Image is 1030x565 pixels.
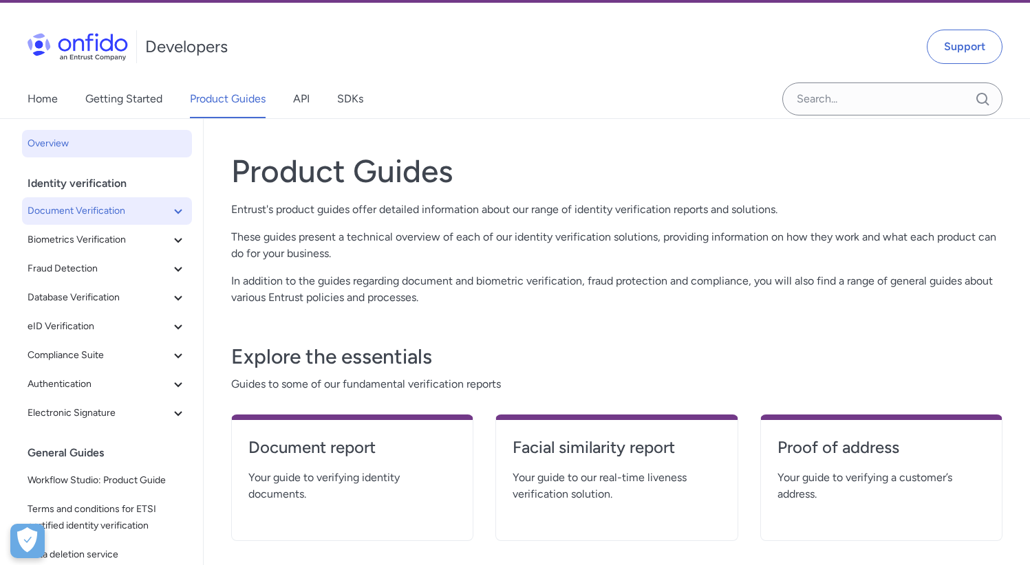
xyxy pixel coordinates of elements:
[513,436,720,469] a: Facial similarity report
[248,436,456,469] a: Document report
[248,436,456,458] h4: Document report
[28,439,197,467] div: General Guides
[231,201,1002,218] p: Entrust's product guides offer detailed information about our range of identity verification repo...
[28,203,170,219] span: Document Verification
[28,347,170,364] span: Compliance Suite
[28,170,197,197] div: Identity verification
[22,399,192,427] button: Electronic Signature
[145,36,228,58] h1: Developers
[777,469,985,502] span: Your guide to verifying a customer’s address.
[22,284,192,311] button: Database Verification
[231,343,1002,370] h3: Explore the essentials
[85,80,162,118] a: Getting Started
[22,342,192,369] button: Compliance Suite
[22,370,192,398] button: Authentication
[337,80,363,118] a: SDKs
[22,313,192,340] button: eID Verification
[927,30,1002,64] a: Support
[28,405,170,421] span: Electronic Signature
[28,501,186,534] span: Terms and conditions for ETSI certified identity verification
[190,80,266,118] a: Product Guides
[777,436,985,458] h4: Proof of address
[293,80,310,118] a: API
[782,82,1002,115] input: Onfido search input field
[22,255,192,282] button: Fraud Detection
[28,376,170,392] span: Authentication
[28,33,128,60] img: Onfido Logo
[28,261,170,277] span: Fraud Detection
[513,436,720,458] h4: Facial similarity report
[28,232,170,248] span: Biometrics Verification
[513,469,720,502] span: Your guide to our real-time liveness verification solution.
[22,130,192,157] a: Overview
[777,436,985,469] a: Proof of address
[22,496,192,540] a: Terms and conditions for ETSI certified identity verification
[28,472,186,489] span: Workflow Studio: Product Guide
[231,152,1002,190] h1: Product Guides
[10,524,45,558] div: Cookie Preferences
[28,135,186,152] span: Overview
[248,469,456,502] span: Your guide to verifying identity documents.
[28,80,58,118] a: Home
[28,289,170,306] span: Database Verification
[231,229,1002,262] p: These guides present a technical overview of each of our identity verification solutions, providi...
[231,273,1002,306] p: In addition to the guides regarding document and biometric verification, fraud protection and com...
[28,318,170,335] span: eID Verification
[22,226,192,254] button: Biometrics Verification
[28,546,186,563] span: Data deletion service
[231,376,1002,392] span: Guides to some of our fundamental verification reports
[10,524,45,558] button: Open Preferences
[22,197,192,225] button: Document Verification
[22,467,192,494] a: Workflow Studio: Product Guide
